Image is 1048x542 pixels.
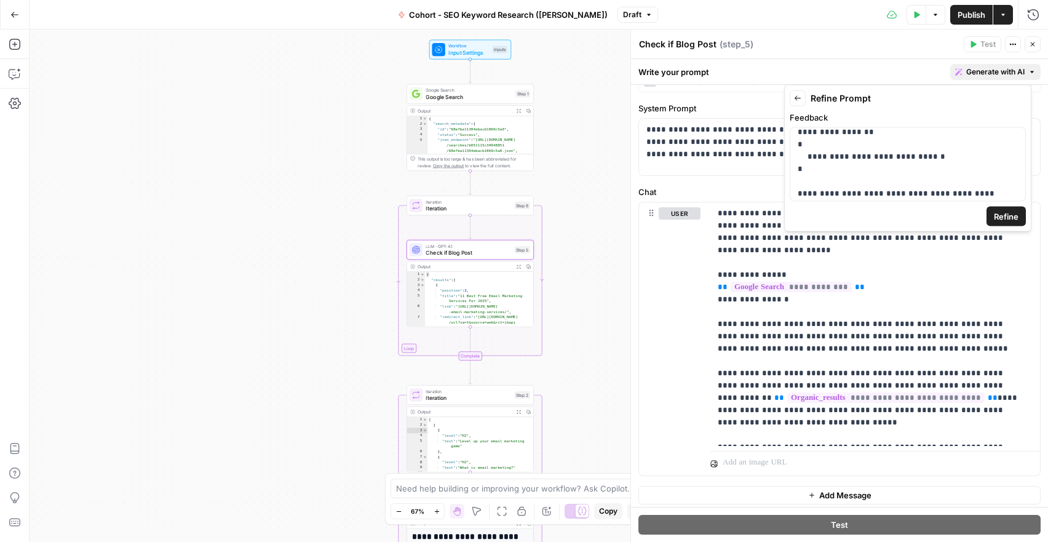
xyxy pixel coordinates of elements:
div: WorkflowInput SettingsInputs [407,40,534,60]
div: 1 [407,272,425,277]
div: Complete [407,351,534,361]
div: 2 [407,423,427,428]
div: Refine Prompt [790,90,1026,106]
span: Refine [994,210,1018,223]
button: Draft [617,7,658,23]
div: user [639,202,701,476]
div: 2 [407,277,425,283]
span: Check if Blog Post [426,249,511,257]
span: Copy the output [433,163,464,168]
div: 7 [407,314,425,346]
span: Toggle code folding, rows 1 through 17 [420,272,424,277]
button: Refine [986,207,1026,226]
span: ( step_5 ) [720,38,753,50]
div: 4 [407,433,427,439]
span: | [749,74,758,86]
span: Iteration [426,388,511,395]
span: Toggle code folding, rows 2 through 16 [420,277,424,283]
div: 3 [407,428,427,433]
span: | [697,74,704,86]
button: Publish [950,5,993,25]
g: Edge from step_6 to step_5 [469,215,471,239]
div: Step 1 [515,90,530,98]
span: Iteration [426,199,511,205]
div: Generate with AI [784,85,1031,232]
span: Generate with AI [966,66,1025,78]
button: user [659,207,701,220]
span: Google Search [426,87,512,94]
div: Step 5 [515,246,530,253]
div: LLM · GPT-4.1Check if Blog PostStep 5Output{ "results":[ { "position":2, "title":"11 Best Free Em... [407,240,534,327]
span: Input Settings [448,49,489,57]
div: 4 [407,288,425,293]
span: Toggle code folding, rows 3 through 6 [423,428,427,433]
div: 3 [407,127,427,132]
div: 5 [407,293,425,304]
button: Copy [594,503,622,519]
g: Edge from start to step_1 [469,60,471,84]
div: LoopIterationIterationStep 6 [407,196,534,215]
span: Toggle code folding, rows 1 through 745 [423,417,427,423]
div: Output [418,263,511,270]
div: 1 [407,417,427,423]
label: System Prompt [638,102,1041,114]
span: Test [980,39,996,50]
div: Output [418,408,511,415]
div: Step 6 [515,202,530,209]
span: Cohort - SEO Keyword Research ([PERSON_NAME]) [409,9,608,21]
div: 8 [407,460,427,465]
span: LLM · GPT-4.1 [426,243,511,250]
div: 5 [407,439,427,449]
span: Streaming [758,76,795,86]
div: 3 [407,282,425,288]
div: Inputs [493,46,508,54]
button: Generate with AI [950,64,1041,80]
span: Toggle code folding, rows 1 through 285 [423,116,427,122]
span: Google Search [426,93,512,101]
span: Toggle code folding, rows 2 through 115 [423,423,427,428]
span: Draft [623,9,641,20]
span: Publish [958,9,985,21]
span: Test [831,519,848,531]
span: Toggle code folding, rows 3 through 15 [420,282,424,288]
span: 67% [411,506,424,516]
div: This output is too large & has been abbreviated for review. to view the full content. [418,156,530,169]
div: 6 [407,449,427,455]
textarea: Check if Blog Post [639,38,717,50]
div: IterationIterationStep 2Output[ [ { "level":"H2", "text":"Level up your email marketing game" }, ... [407,385,534,472]
span: Copy [599,506,617,517]
div: 1 [407,116,427,122]
span: Iteration [426,394,511,402]
div: 6 [407,304,425,314]
div: Step 2 [515,391,530,399]
g: Edge from step_1 to step_6 [469,171,471,195]
div: 2 [407,121,427,127]
div: 4 [407,132,427,138]
div: 10 [407,471,427,476]
div: Output [418,520,511,527]
div: 7 [407,455,427,460]
span: JSON [729,76,749,86]
g: Edge from step_6-iteration-end to step_2 [469,361,471,385]
span: Iteration [426,204,511,212]
label: Chat [638,186,1041,198]
div: Output [418,108,511,114]
span: Format [704,76,729,86]
div: Google SearchGoogle SearchStep 1Output{ "search_metadata":{ "id":"68efba11304ebacb1869c5a0", "sta... [407,84,534,171]
button: Test [638,515,1041,535]
div: 5 [407,137,427,153]
button: Test [964,36,1001,52]
span: Toggle code folding, rows 7 through 10 [423,455,427,460]
button: Cohort - SEO Keyword Research ([PERSON_NAME]) [391,5,615,25]
span: Add Message [819,489,871,501]
label: Feedback [790,111,1026,124]
div: Complete [458,351,482,361]
span: Workflow [448,42,489,49]
span: Toggle code folding, rows 2 through 12 [423,121,427,127]
div: 9 [407,465,427,471]
button: Add Message [638,486,1041,504]
div: Write your prompt [631,59,1048,84]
